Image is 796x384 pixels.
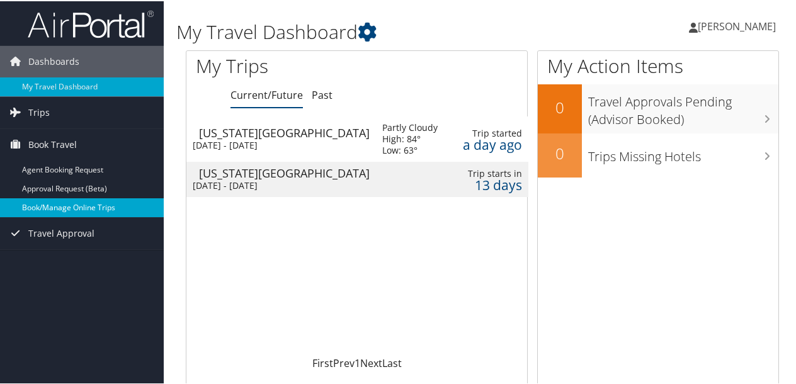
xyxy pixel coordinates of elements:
h3: Travel Approvals Pending (Advisor Booked) [588,86,778,127]
div: a day ago [463,138,522,149]
div: 13 days [463,178,522,189]
div: [DATE] - [DATE] [193,138,363,150]
a: Last [382,355,402,369]
h1: My Action Items [538,52,778,78]
a: 0Trips Missing Hotels [538,132,778,176]
a: Next [360,355,382,369]
div: [DATE] - [DATE] [193,179,363,190]
span: Book Travel [28,128,77,159]
h3: Trips Missing Hotels [588,140,778,164]
div: Trip starts in [463,167,522,178]
div: Partly Cloudy [382,121,438,132]
span: Dashboards [28,45,79,76]
span: Trips [28,96,50,127]
img: airportal-logo.png [28,8,154,38]
a: 0Travel Approvals Pending (Advisor Booked) [538,83,778,132]
span: [PERSON_NAME] [698,18,776,32]
a: Prev [333,355,355,369]
a: First [312,355,333,369]
h2: 0 [538,142,582,163]
div: [US_STATE][GEOGRAPHIC_DATA] [199,166,370,178]
h1: My Travel Dashboard [176,18,584,44]
a: [PERSON_NAME] [689,6,788,44]
span: Travel Approval [28,217,94,248]
div: High: 84° [382,132,438,144]
h2: 0 [538,96,582,117]
a: Current/Future [230,87,303,101]
h1: My Trips [196,52,376,78]
div: Trip started [463,127,522,138]
a: 1 [355,355,360,369]
a: Past [312,87,333,101]
div: Low: 63° [382,144,438,155]
div: [US_STATE][GEOGRAPHIC_DATA] [199,126,370,137]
